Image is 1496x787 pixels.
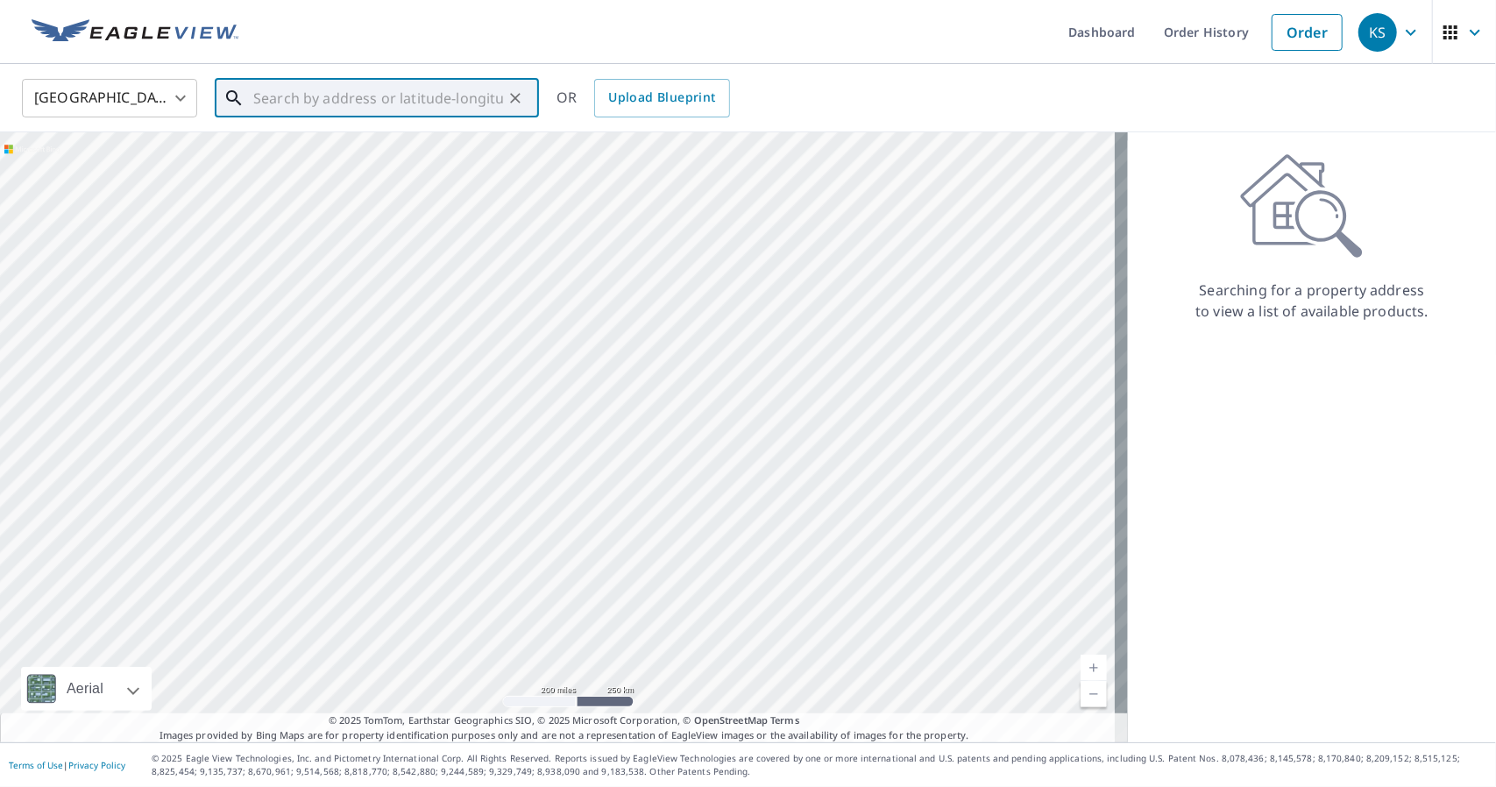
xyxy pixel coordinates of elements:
[32,19,238,46] img: EV Logo
[253,74,503,123] input: Search by address or latitude-longitude
[694,713,768,727] a: OpenStreetMap
[1081,655,1107,681] a: Current Level 5, Zoom In
[21,667,152,711] div: Aerial
[61,667,109,711] div: Aerial
[152,752,1487,778] p: © 2025 Eagle View Technologies, Inc. and Pictometry International Corp. All Rights Reserved. Repo...
[1272,14,1343,51] a: Order
[329,713,799,728] span: © 2025 TomTom, Earthstar Geographics SIO, © 2025 Microsoft Corporation, ©
[557,79,730,117] div: OR
[1081,681,1107,707] a: Current Level 5, Zoom Out
[770,713,799,727] a: Terms
[68,759,125,771] a: Privacy Policy
[594,79,729,117] a: Upload Blueprint
[503,86,528,110] button: Clear
[22,74,197,123] div: [GEOGRAPHIC_DATA]
[9,759,63,771] a: Terms of Use
[608,87,715,109] span: Upload Blueprint
[1195,280,1429,322] p: Searching for a property address to view a list of available products.
[1358,13,1397,52] div: KS
[9,760,125,770] p: |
